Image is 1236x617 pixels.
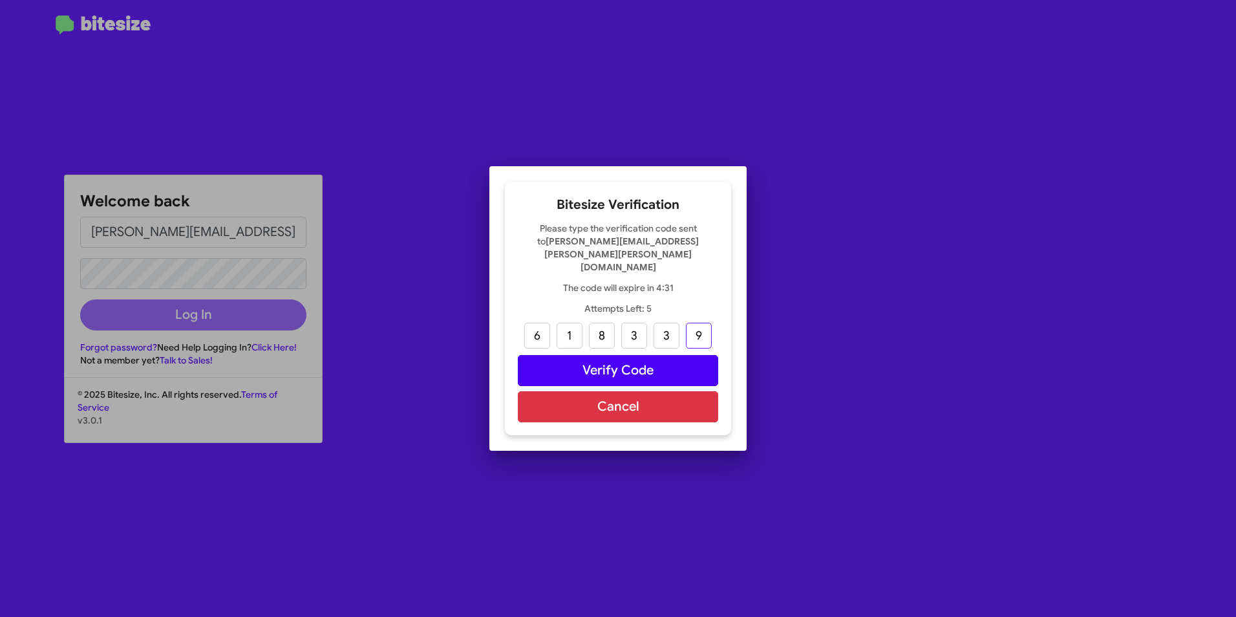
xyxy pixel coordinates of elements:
[518,195,718,215] h2: Bitesize Verification
[518,355,718,386] button: Verify Code
[518,281,718,294] p: The code will expire in 4:31
[518,391,718,422] button: Cancel
[518,302,718,315] p: Attempts Left: 5
[518,222,718,274] p: Please type the verification code sent to
[544,235,699,273] strong: [PERSON_NAME][EMAIL_ADDRESS][PERSON_NAME][PERSON_NAME][DOMAIN_NAME]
